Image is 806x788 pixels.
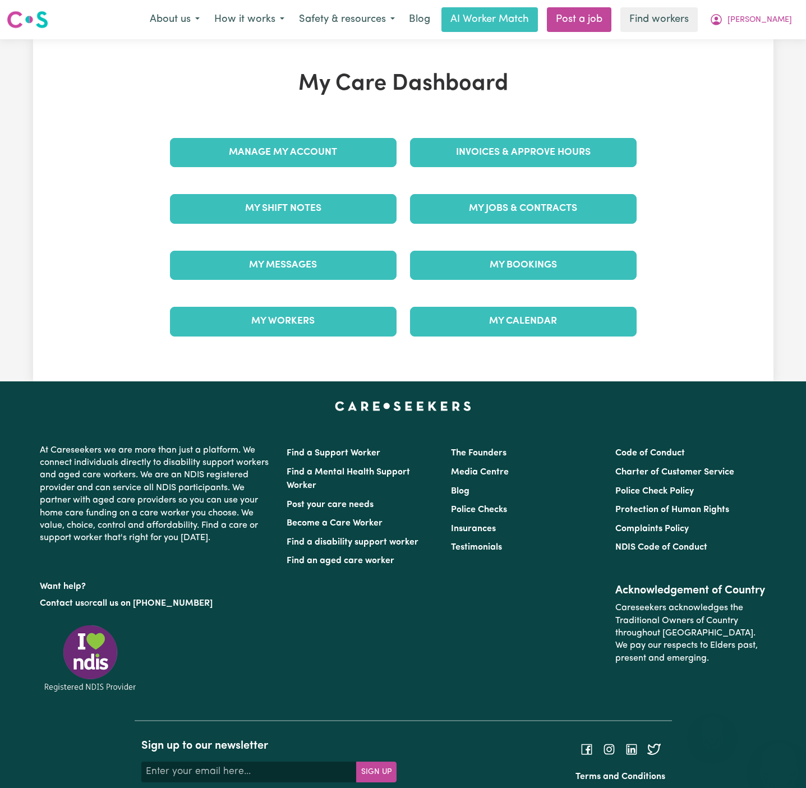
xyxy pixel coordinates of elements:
[580,744,593,753] a: Follow Careseekers on Facebook
[170,194,397,223] a: My Shift Notes
[207,8,292,31] button: How it works
[287,500,374,509] a: Post your care needs
[451,524,496,533] a: Insurances
[441,7,538,32] a: AI Worker Match
[335,402,471,411] a: Careseekers home page
[40,623,141,693] img: Registered NDIS provider
[410,251,637,280] a: My Bookings
[142,8,207,31] button: About us
[170,138,397,167] a: Manage My Account
[7,7,48,33] a: Careseekers logo
[40,599,84,608] a: Contact us
[615,487,694,496] a: Police Check Policy
[701,716,724,739] iframe: Close message
[625,744,638,753] a: Follow Careseekers on LinkedIn
[727,14,792,26] span: [PERSON_NAME]
[40,440,273,549] p: At Careseekers we are more than just a platform. We connect individuals directly to disability su...
[451,468,509,477] a: Media Centre
[451,487,469,496] a: Blog
[410,194,637,223] a: My Jobs & Contracts
[761,743,797,779] iframe: Button to launch messaging window
[287,556,394,565] a: Find an aged care worker
[615,524,689,533] a: Complaints Policy
[93,599,213,608] a: call us on [PHONE_NUMBER]
[402,7,437,32] a: Blog
[287,519,383,528] a: Become a Care Worker
[287,468,410,490] a: Find a Mental Health Support Worker
[410,307,637,336] a: My Calendar
[141,762,357,782] input: Enter your email here...
[575,772,665,781] a: Terms and Conditions
[615,543,707,552] a: NDIS Code of Conduct
[451,449,506,458] a: The Founders
[163,71,643,98] h1: My Care Dashboard
[615,468,734,477] a: Charter of Customer Service
[356,762,397,782] button: Subscribe
[170,307,397,336] a: My Workers
[292,8,402,31] button: Safety & resources
[287,449,380,458] a: Find a Support Worker
[170,251,397,280] a: My Messages
[451,505,507,514] a: Police Checks
[451,543,502,552] a: Testimonials
[615,449,685,458] a: Code of Conduct
[141,739,397,753] h2: Sign up to our newsletter
[602,744,616,753] a: Follow Careseekers on Instagram
[615,597,766,669] p: Careseekers acknowledges the Traditional Owners of Country throughout [GEOGRAPHIC_DATA]. We pay o...
[40,593,273,614] p: or
[287,538,418,547] a: Find a disability support worker
[615,584,766,597] h2: Acknowledgement of Country
[7,10,48,30] img: Careseekers logo
[702,8,799,31] button: My Account
[647,744,661,753] a: Follow Careseekers on Twitter
[615,505,729,514] a: Protection of Human Rights
[620,7,698,32] a: Find workers
[547,7,611,32] a: Post a job
[40,576,273,593] p: Want help?
[410,138,637,167] a: Invoices & Approve Hours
